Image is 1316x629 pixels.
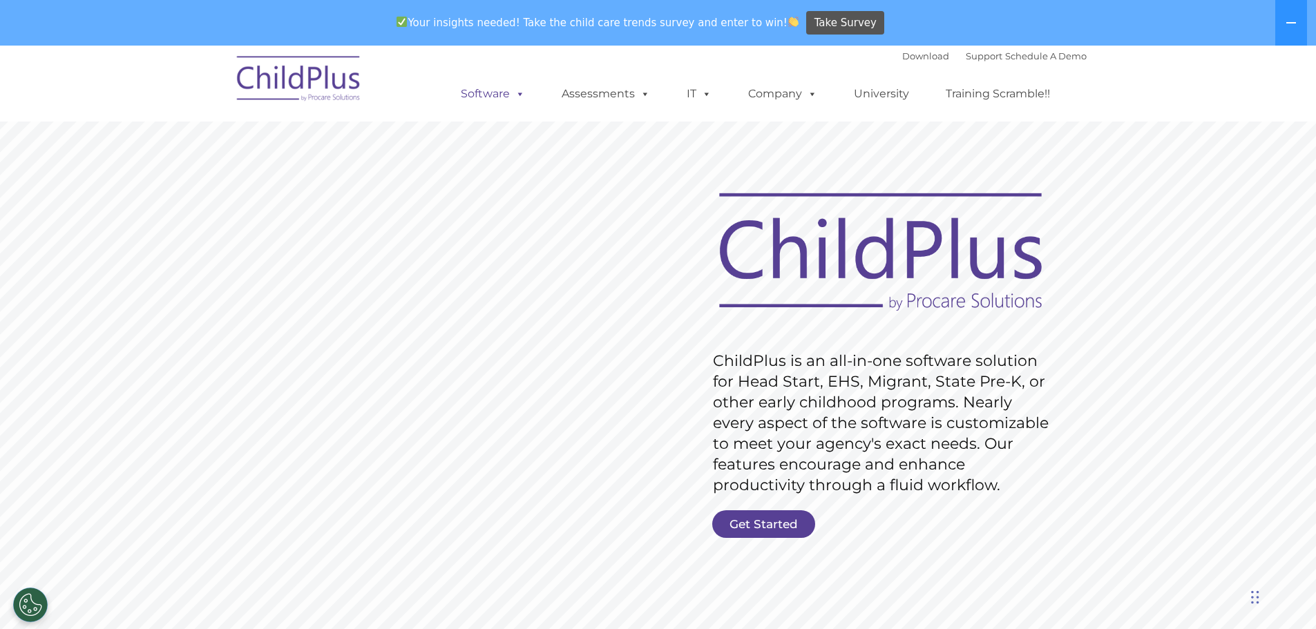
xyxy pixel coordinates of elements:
[788,17,799,27] img: 👏
[712,510,815,538] a: Get Started
[902,50,949,61] a: Download
[447,80,539,108] a: Software
[1251,577,1259,618] div: Drag
[548,80,664,108] a: Assessments
[932,80,1064,108] a: Training Scramble!!
[902,50,1087,61] font: |
[734,80,831,108] a: Company
[13,588,48,622] button: Cookies Settings
[806,11,884,35] a: Take Survey
[1005,50,1087,61] a: Schedule A Demo
[814,11,877,35] span: Take Survey
[391,9,805,36] span: Your insights needed! Take the child care trends survey and enter to win!
[673,80,725,108] a: IT
[230,46,368,115] img: ChildPlus by Procare Solutions
[1247,563,1316,629] iframe: Chat Widget
[840,80,923,108] a: University
[397,17,407,27] img: ✅
[966,50,1002,61] a: Support
[713,351,1056,496] rs-layer: ChildPlus is an all-in-one software solution for Head Start, EHS, Migrant, State Pre-K, or other ...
